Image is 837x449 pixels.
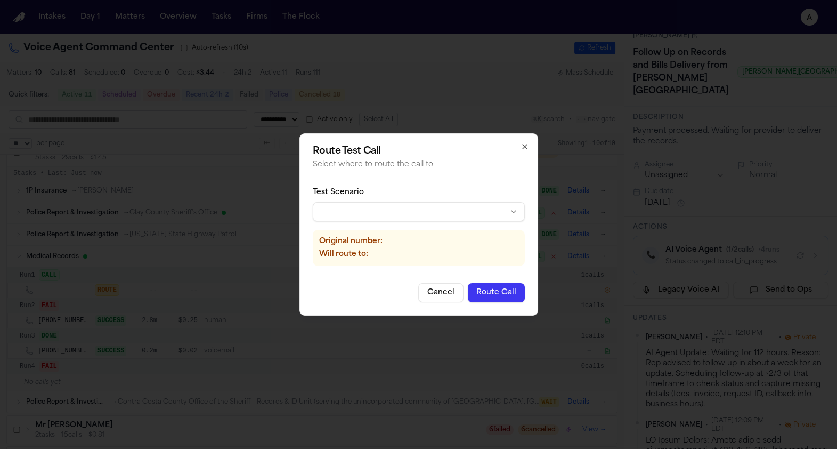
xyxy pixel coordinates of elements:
[319,237,383,245] strong: Original number:
[468,283,525,302] button: Route Call
[319,250,368,258] strong: Will route to:
[313,159,525,170] p: Select where to route the call to
[313,187,525,198] div: Test Scenario
[418,283,464,302] button: Cancel
[313,147,525,156] h2: Route Test Call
